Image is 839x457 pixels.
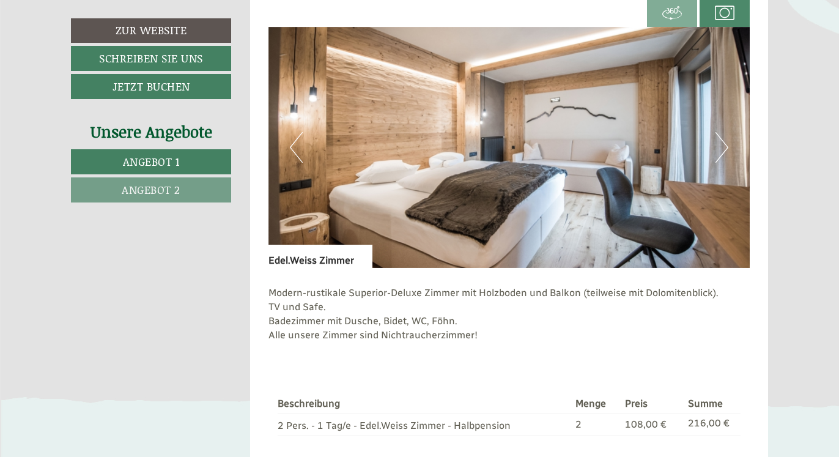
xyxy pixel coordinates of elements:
[268,245,372,268] div: Edel.Weiss Zimmer
[71,121,231,143] div: Unsere Angebote
[268,27,750,268] img: image
[268,286,750,342] p: Modern-rustikale Superior-Deluxe Zimmer mit Holzboden und Balkon (teilweise mit Dolomitenblick). ...
[71,18,231,43] a: Zur Website
[278,414,571,436] td: 2 Pers. - 1 Tag/e - Edel.Weiss Zimmer - Halbpension
[715,132,728,163] button: Next
[278,395,571,414] th: Beschreibung
[571,395,620,414] th: Menge
[71,46,231,71] a: Schreiben Sie uns
[122,182,180,198] span: Angebot 2
[620,395,683,414] th: Preis
[662,3,682,23] img: 360-grad.svg
[625,418,667,430] span: 108,00 €
[683,414,741,436] td: 216,00 €
[715,3,734,23] img: camera.svg
[571,414,620,436] td: 2
[683,395,741,414] th: Summe
[290,132,303,163] button: Previous
[123,154,180,169] span: Angebot 1
[71,74,231,99] a: Jetzt buchen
